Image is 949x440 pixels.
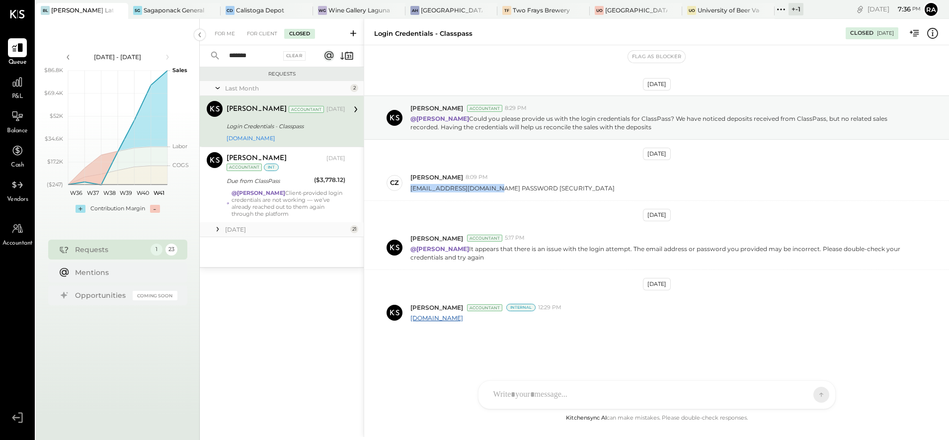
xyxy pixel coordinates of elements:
text: W36 [70,189,82,196]
text: Labor [172,143,187,150]
div: - [150,205,160,213]
div: Mentions [75,267,172,277]
div: Closed [284,29,315,39]
text: COGS [172,162,189,169]
div: [DATE] [326,155,345,163]
div: Uo [687,6,696,15]
div: + -1 [789,3,803,15]
div: Login Credentials - Classpass [374,29,473,38]
text: W40 [136,189,149,196]
span: Cash [11,161,24,170]
button: Ra [923,1,939,17]
div: copy link [855,4,865,14]
a: Vendors [0,176,34,204]
a: Accountant [0,219,34,248]
div: Requests [205,71,359,78]
div: 1 [151,244,162,256]
div: [DATE] [868,4,921,14]
div: Closed [850,29,873,37]
div: [PERSON_NAME] [227,104,287,114]
div: Last Month [225,84,348,92]
div: For Client [242,29,282,39]
div: [PERSON_NAME] [227,154,287,164]
div: For Me [210,29,240,39]
div: Two Frays Brewery [513,6,570,14]
div: Sagaponack General Store [144,6,206,14]
span: 8:29 PM [505,104,527,112]
span: [PERSON_NAME] [410,303,463,312]
div: [PERSON_NAME] Latte [51,6,113,14]
div: CZ [390,178,399,187]
a: [DOMAIN_NAME] [410,314,463,322]
div: [DATE] [326,105,345,113]
a: Balance [0,107,34,136]
div: BL [41,6,50,15]
div: [DATE] [643,78,671,90]
div: AH [410,6,419,15]
div: Wine Gallery Laguna [328,6,390,14]
span: 8:09 PM [466,174,488,181]
div: + [76,205,85,213]
div: Due from ClassPass [227,176,311,186]
div: CD [226,6,235,15]
div: TF [502,6,511,15]
p: Could you please provide us with the login credentials for ClassPass? We have noticed deposits re... [410,114,915,131]
div: [DATE] [643,278,671,290]
text: $17.2K [47,158,63,165]
div: [DATE] [877,30,894,37]
div: Accountant [227,164,262,171]
div: Requests [75,245,146,255]
text: ($247) [47,181,63,188]
div: Clear [283,51,306,61]
text: W39 [120,189,132,196]
span: [PERSON_NAME] [410,234,463,243]
span: Accountant [2,239,33,248]
text: W38 [103,189,115,196]
strong: @[PERSON_NAME] [410,245,469,253]
a: Cash [0,141,34,170]
span: Balance [7,127,28,136]
div: Accountant [289,106,324,113]
div: Login Credentials - Classpass [227,121,342,131]
div: 2 [350,84,358,92]
text: Sales [172,67,187,74]
strong: @[PERSON_NAME] [410,115,469,122]
p: [EMAIL_ADDRESS][DOMAIN_NAME] PASSWORD [SECURITY_DATA] [410,184,615,192]
div: 21 [350,225,358,233]
a: [DOMAIN_NAME] [227,135,275,142]
div: Uo [595,6,604,15]
div: University of Beer Vacaville [698,6,760,14]
a: P&L [0,73,34,101]
a: Queue [0,38,34,67]
div: WG [318,6,327,15]
div: [DATE] [643,148,671,160]
div: ($3,778.12) [314,175,345,185]
span: [PERSON_NAME] [410,104,463,112]
span: 5:17 PM [505,234,525,242]
text: W37 [87,189,99,196]
div: Accountant [467,105,502,112]
div: [DATE] [643,209,671,221]
button: Flag as Blocker [628,51,685,63]
div: int [264,164,279,171]
text: $86.8K [44,67,63,74]
text: $69.4K [44,89,63,96]
div: 23 [165,244,177,256]
span: P&L [12,92,23,101]
span: [PERSON_NAME] [410,173,463,181]
div: [GEOGRAPHIC_DATA] [605,6,667,14]
text: W41 [154,189,164,196]
text: $52K [50,112,63,119]
span: Queue [8,58,27,67]
div: Contribution Margin [90,205,145,213]
div: Coming Soon [133,291,177,300]
div: [DATE] [225,225,348,234]
div: Client-provided login credentials are not working — we’ve already reached out to them again throu... [232,189,345,217]
text: $34.6K [45,135,63,142]
span: 12:29 PM [538,304,561,312]
div: SG [133,6,142,15]
div: Accountant [467,235,502,242]
span: Vendors [7,195,28,204]
div: Opportunities [75,290,128,300]
div: [GEOGRAPHIC_DATA] [421,6,483,14]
